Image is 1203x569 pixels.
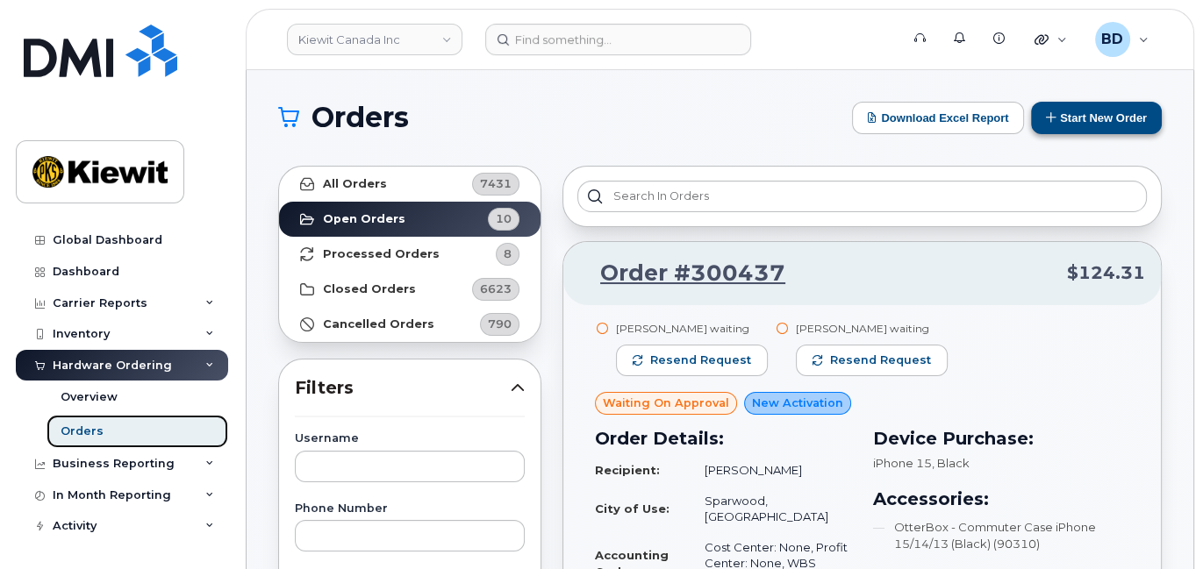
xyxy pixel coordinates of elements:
[689,455,852,486] td: [PERSON_NAME]
[796,345,948,376] button: Resend request
[932,456,970,470] span: , Black
[496,210,512,227] span: 10
[752,395,843,411] span: New Activation
[616,345,768,376] button: Resend request
[650,352,751,368] span: Resend request
[295,433,525,445] label: Username
[480,281,512,297] span: 6623
[279,167,541,202] a: All Orders7431
[488,316,512,332] span: 790
[579,258,785,289] a: Order #300437
[852,102,1024,134] button: Download Excel Report
[323,212,405,226] strong: Open Orders
[595,501,670,516] strong: City of Use:
[603,395,729,411] span: Waiting On Approval
[279,307,541,342] a: Cancelled Orders790
[295,375,511,401] span: Filters
[480,175,512,192] span: 7431
[323,177,387,191] strong: All Orders
[295,503,525,515] label: Phone Number
[595,425,852,452] h3: Order Details:
[616,321,768,336] div: [PERSON_NAME] waiting
[595,463,660,477] strong: Recipient:
[279,202,541,237] a: Open Orders10
[504,245,512,262] span: 8
[796,321,948,336] div: [PERSON_NAME] waiting
[577,181,1147,212] input: Search in orders
[873,456,932,470] span: iPhone 15
[323,317,434,331] strong: Cancelled Orders
[1031,102,1162,134] button: Start New Order
[311,104,409,131] span: Orders
[279,237,541,272] a: Processed Orders8
[873,486,1130,512] h3: Accessories:
[323,247,440,261] strong: Processed Orders
[1127,493,1190,556] iframe: Messenger Launcher
[873,425,1130,452] h3: Device Purchase:
[830,352,931,368] span: Resend request
[873,519,1130,551] li: OtterBox - Commuter Case iPhone 15/14/13 (Black) (90310)
[689,486,852,532] td: Sparwood, [GEOGRAPHIC_DATA]
[279,272,541,307] a: Closed Orders6623
[323,282,416,296] strong: Closed Orders
[1067,260,1145,286] span: $124.31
